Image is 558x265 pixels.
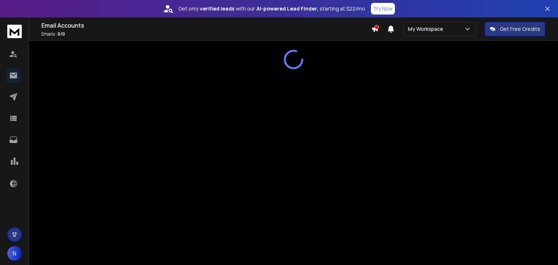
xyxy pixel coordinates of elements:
strong: verified leads [200,5,234,12]
button: Try Now [371,3,395,15]
h1: Email Accounts [41,21,371,30]
p: Try Now [373,5,393,12]
img: logo [7,25,22,38]
p: My Workspace [408,25,446,33]
p: Get only with our starting at $22/mo [178,5,365,12]
span: 0 / 0 [57,31,65,37]
button: N [7,246,22,261]
strong: AI-powered Lead Finder, [256,5,318,12]
p: Emails : [41,31,371,37]
p: Get Free Credits [500,25,540,33]
button: Get Free Credits [485,22,545,36]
